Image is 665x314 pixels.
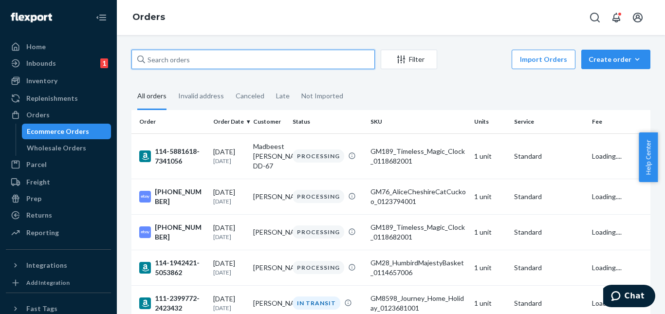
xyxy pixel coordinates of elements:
th: Order Date [209,110,249,133]
div: PROCESSING [293,190,344,203]
div: [DATE] [213,294,245,312]
div: [DATE] [213,187,245,205]
div: Parcel [26,160,47,169]
div: Orders [26,110,50,120]
p: [DATE] [213,157,245,165]
p: [DATE] [213,304,245,312]
div: [DATE] [213,223,245,241]
a: Returns [6,207,111,223]
div: Integrations [26,260,67,270]
p: [DATE] [213,197,245,205]
div: Fast Tags [26,304,57,314]
div: Freight [26,177,50,187]
p: Standard [514,192,584,202]
button: Close Navigation [92,8,111,27]
div: Invalid address [178,83,224,109]
div: Customer [253,117,285,126]
th: SKU [367,110,470,133]
div: Inventory [26,76,57,86]
div: GM28_HumbirdMajestyBasket_0114657006 [370,258,466,277]
td: Loading.... [588,133,650,179]
a: Home [6,39,111,55]
div: 114-1942421-5053862 [139,258,205,277]
div: [PHONE_NUMBER] [139,222,205,242]
a: Orders [132,12,165,22]
p: Standard [514,227,584,237]
p: Standard [514,151,584,161]
div: Returns [26,210,52,220]
ol: breadcrumbs [125,3,173,32]
td: 1 unit [470,214,510,250]
img: Flexport logo [11,13,52,22]
div: Filter [381,55,437,64]
div: Ecommerce Orders [27,127,89,136]
p: Standard [514,263,584,273]
a: Prep [6,191,111,206]
a: Orders [6,107,111,123]
div: GM189_Timeless_Magic_Clock_0118682001 [370,222,466,242]
iframe: Opens a widget where you can chat to one of our agents [603,285,655,309]
div: Not Imported [301,83,343,109]
div: [DATE] [213,259,245,277]
td: [PERSON_NAME] [249,214,289,250]
div: GM189_Timeless_Magic_Clock_0118682001 [370,147,466,166]
a: Reporting [6,225,111,240]
a: Replenishments [6,91,111,106]
button: Import Orders [512,50,575,69]
td: 1 unit [470,179,510,214]
div: 1 [100,58,108,68]
th: Units [470,110,510,133]
th: Order [131,110,209,133]
a: Inbounds1 [6,55,111,71]
div: [DATE] [213,147,245,165]
td: 1 unit [470,250,510,285]
td: [PERSON_NAME] [249,179,289,214]
td: 1 unit [470,133,510,179]
p: [DATE] [213,233,245,241]
button: Integrations [6,258,111,273]
a: Wholesale Orders [22,140,111,156]
th: Service [510,110,588,133]
div: GM8598_Journey_Home_Holiday_0123681001 [370,294,466,313]
div: Reporting [26,228,59,238]
button: Filter [381,50,437,69]
div: GM76_AliceCheshireCatCuckoo_0123794001 [370,187,466,206]
div: Create order [589,55,643,64]
td: [PERSON_NAME] [249,250,289,285]
a: Ecommerce Orders [22,124,111,139]
div: IN TRANSIT [293,296,340,310]
div: Late [276,83,290,109]
div: 114-5881618-7341056 [139,147,205,166]
div: Canceled [236,83,264,109]
td: Loading.... [588,179,650,214]
div: PROCESSING [293,225,344,239]
th: Fee [588,110,650,133]
div: Add Integration [26,278,70,287]
div: Wholesale Orders [27,143,86,153]
a: Inventory [6,73,111,89]
div: PROCESSING [293,149,344,163]
p: Standard [514,298,584,308]
div: All orders [137,83,166,110]
div: Replenishments [26,93,78,103]
div: 111-2399772-2423432 [139,294,205,313]
button: Open Search Box [585,8,605,27]
td: Loading.... [588,214,650,250]
button: Open notifications [607,8,626,27]
div: [PHONE_NUMBER] [139,187,205,206]
th: Status [289,110,367,133]
a: Freight [6,174,111,190]
a: Add Integration [6,277,111,289]
input: Search orders [131,50,375,69]
div: PROCESSING [293,261,344,274]
p: [DATE] [213,268,245,277]
button: Create order [581,50,650,69]
div: Inbounds [26,58,56,68]
button: Open account menu [628,8,647,27]
button: Help Center [639,132,658,182]
a: Parcel [6,157,111,172]
div: Prep [26,194,41,203]
td: Madbeest [PERSON_NAME] DD-67 [249,133,289,179]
